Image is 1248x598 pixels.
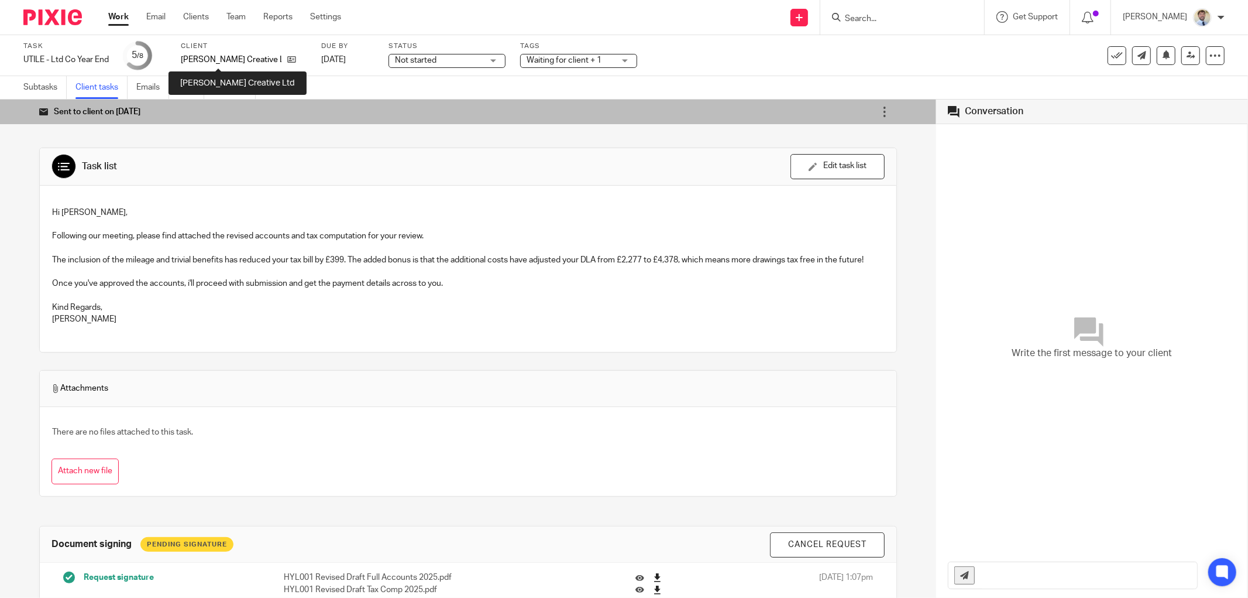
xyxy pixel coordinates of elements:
div: UTILE - Ltd Co Year End [23,54,109,66]
a: Work [108,11,129,23]
a: Reports [263,11,293,23]
p: Once you've approved the accounts, i'll proceed with submission and get the payment details acros... [52,278,884,289]
div: 5 [132,49,143,62]
img: Pixie [23,9,82,25]
p: [PERSON_NAME] Creative Ltd [181,54,281,66]
a: Client tasks [75,76,128,99]
span: Not started [395,56,436,64]
div: Pending Signature [140,537,233,552]
a: Clients [183,11,209,23]
label: Due by [321,42,374,51]
a: Cancel request [770,532,885,558]
div: Conversation [965,105,1024,118]
p: The inclusion of the mileage and trivial benefits has reduced your tax bill by £399. The added bo... [52,254,884,266]
p: [PERSON_NAME] [1123,11,1187,23]
span: Write the first message to your client [1012,347,1172,360]
span: There are no files attached to this task. [52,428,193,436]
p: HYL001 Revised Draft Full Accounts 2025.pdf [284,572,512,583]
p: Kind Regards, [52,302,884,313]
a: Email [146,11,166,23]
a: Settings [310,11,341,23]
h1: Document signing [51,538,132,551]
img: 1693835698283.jfif [1193,8,1212,27]
p: Following our meeting, please find attached the revised accounts and tax computation for your rev... [52,230,884,242]
a: Audit logs [264,76,310,99]
a: Subtasks [23,76,67,99]
a: Team [226,11,246,23]
input: Search [844,14,949,25]
a: Notes (1) [213,76,256,99]
p: HYL001 Revised Draft Tax Comp 2025.pdf [284,584,512,596]
label: Tags [520,42,637,51]
div: Task list [82,160,117,173]
span: Waiting for client + 1 [527,56,601,64]
span: Attachments [51,382,108,394]
span: [DATE] [321,56,346,64]
button: Edit task list [790,154,885,179]
p: Hi [PERSON_NAME], [52,207,884,218]
span: Get Support [1013,13,1058,21]
span: Request signature [84,572,154,583]
p: [PERSON_NAME] [52,313,884,325]
span: [DATE] 1:07pm [819,572,873,596]
small: /8 [137,53,143,59]
label: Status [389,42,506,51]
a: Emails [136,76,169,99]
div: Sent to client on [DATE] [39,106,140,118]
button: Attach new file [51,459,119,485]
a: Files [178,76,204,99]
label: Client [181,42,307,51]
label: Task [23,42,109,51]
